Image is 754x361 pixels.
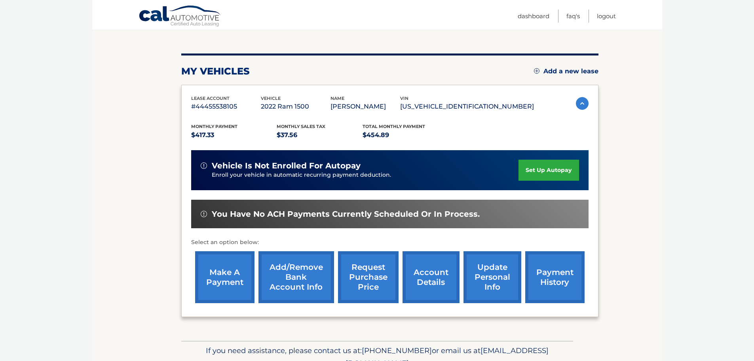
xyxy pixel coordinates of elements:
[277,124,325,129] span: Monthly sales Tax
[330,96,344,101] span: name
[212,209,480,219] span: You have no ACH payments currently scheduled or in process.
[330,101,400,112] p: [PERSON_NAME]
[362,346,432,355] span: [PHONE_NUMBER]
[576,97,589,110] img: accordion-active.svg
[139,5,222,28] a: Cal Automotive
[363,124,425,129] span: Total Monthly Payment
[258,251,334,303] a: Add/Remove bank account info
[463,251,521,303] a: update personal info
[195,251,254,303] a: make a payment
[403,251,460,303] a: account details
[534,68,539,74] img: add.svg
[212,171,519,180] p: Enroll your vehicle in automatic recurring payment deduction.
[191,238,589,247] p: Select an option below:
[261,101,330,112] p: 2022 Ram 1500
[400,96,408,101] span: vin
[191,130,277,141] p: $417.33
[525,251,585,303] a: payment history
[338,251,399,303] a: request purchase price
[277,130,363,141] p: $37.56
[363,130,448,141] p: $454.89
[191,124,237,129] span: Monthly Payment
[191,96,230,101] span: lease account
[201,211,207,217] img: alert-white.svg
[597,10,616,23] a: Logout
[261,96,281,101] span: vehicle
[566,10,580,23] a: FAQ's
[534,67,598,75] a: Add a new lease
[212,161,361,171] span: vehicle is not enrolled for autopay
[181,65,250,77] h2: my vehicles
[191,101,261,112] p: #44455538105
[518,10,549,23] a: Dashboard
[518,160,579,181] a: set up autopay
[400,101,534,112] p: [US_VEHICLE_IDENTIFICATION_NUMBER]
[201,162,207,169] img: alert-white.svg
